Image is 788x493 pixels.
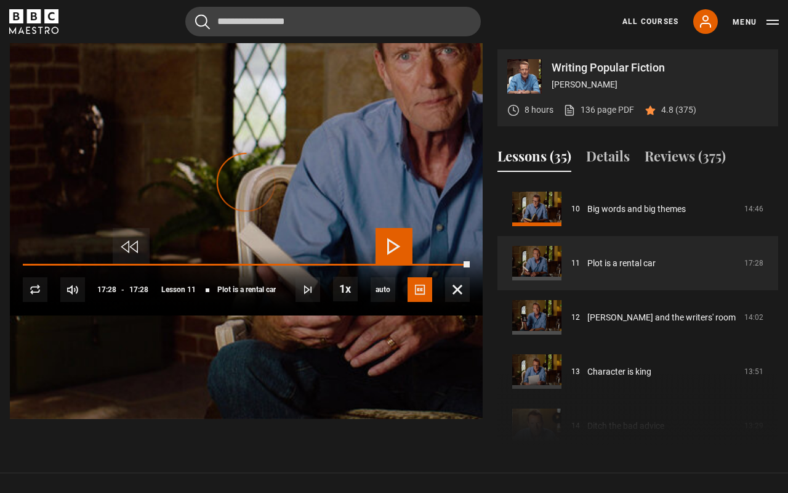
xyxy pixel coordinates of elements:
a: Plot is a rental car [587,257,656,270]
button: Toggle navigation [733,16,779,28]
span: 17:28 [97,279,116,301]
p: 8 hours [525,104,553,116]
span: auto [371,277,395,302]
svg: BBC Maestro [9,9,58,34]
video-js: Video Player [10,49,483,316]
span: Plot is a rental car [217,286,276,293]
button: Captions [408,277,432,302]
button: Details [586,146,630,172]
button: Submit the search query [195,14,210,30]
button: Reviews (375) [645,146,726,172]
a: Character is king [587,365,651,378]
div: Current quality: 720p [371,277,395,302]
span: - [121,285,124,294]
button: Next Lesson [295,277,320,302]
a: Big words and big themes [587,203,686,216]
a: 136 page PDF [563,104,634,116]
button: Mute [60,277,85,302]
div: Progress Bar [23,264,470,266]
input: Search [185,7,481,36]
span: 17:28 [129,279,148,301]
p: 4.8 (375) [661,104,696,116]
span: Lesson 11 [161,286,196,293]
button: Fullscreen [445,277,470,302]
button: Playback Rate [333,277,358,301]
a: All Courses [622,16,678,27]
p: [PERSON_NAME] [552,78,768,91]
a: [PERSON_NAME] and the writers' room [587,311,736,324]
button: Replay [23,277,47,302]
button: Lessons (35) [497,146,571,172]
p: Writing Popular Fiction [552,62,768,73]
